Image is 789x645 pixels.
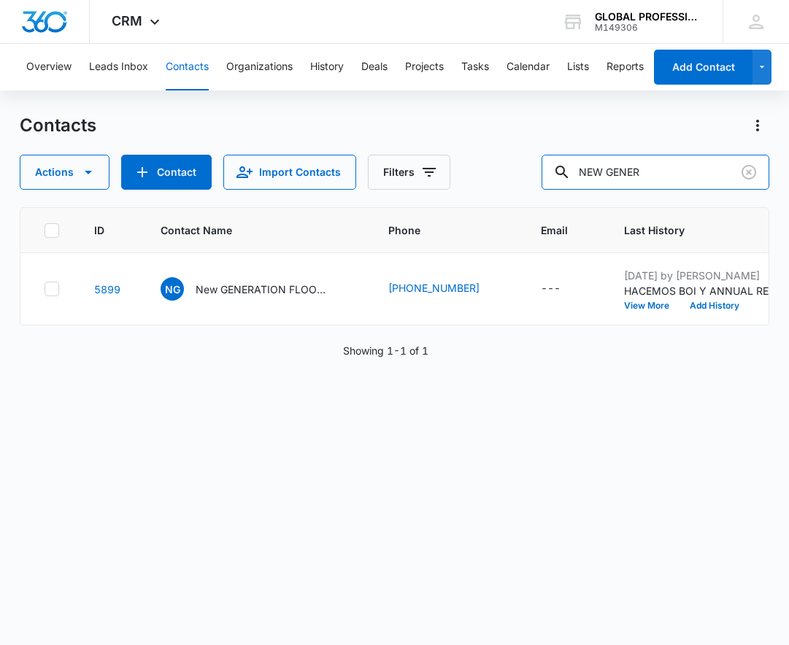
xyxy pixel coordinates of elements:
button: Import Contacts [223,155,356,190]
p: Showing 1-1 of 1 [343,343,428,358]
button: Organizations [226,44,293,90]
button: Leads Inbox [89,44,148,90]
span: CRM [112,13,142,28]
div: --- [541,280,561,298]
div: account id [595,23,701,33]
button: View More [624,301,680,310]
div: account name [595,11,701,23]
a: Navigate to contact details page for New GENERATION FLOORING LLC [94,283,120,296]
button: Projects [405,44,444,90]
input: Search Contacts [542,155,769,190]
button: Overview [26,44,72,90]
div: Email - - Select to Edit Field [541,280,587,298]
div: Contact Name - New GENERATION FLOORING LLC - Select to Edit Field [161,277,353,301]
button: Filters [368,155,450,190]
button: Add Contact [654,50,753,85]
span: Email [541,223,568,238]
button: Add History [680,301,750,310]
button: Clear [737,161,761,184]
span: ID [94,223,104,238]
button: History [310,44,344,90]
button: Actions [20,155,109,190]
button: Deals [361,44,388,90]
span: Phone [388,223,485,238]
button: Tasks [461,44,489,90]
button: Actions [746,114,769,137]
button: Lists [567,44,589,90]
span: Last History [624,223,785,238]
div: Phone - (225) 408-5818 - Select to Edit Field [388,280,506,298]
a: [PHONE_NUMBER] [388,280,480,296]
h1: Contacts [20,115,96,136]
p: New GENERATION FLOORING LLC [196,282,327,297]
button: Reports [607,44,644,90]
button: Add Contact [121,155,212,190]
span: Contact Name [161,223,332,238]
button: Contacts [166,44,209,90]
button: Calendar [507,44,550,90]
span: NG [161,277,184,301]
